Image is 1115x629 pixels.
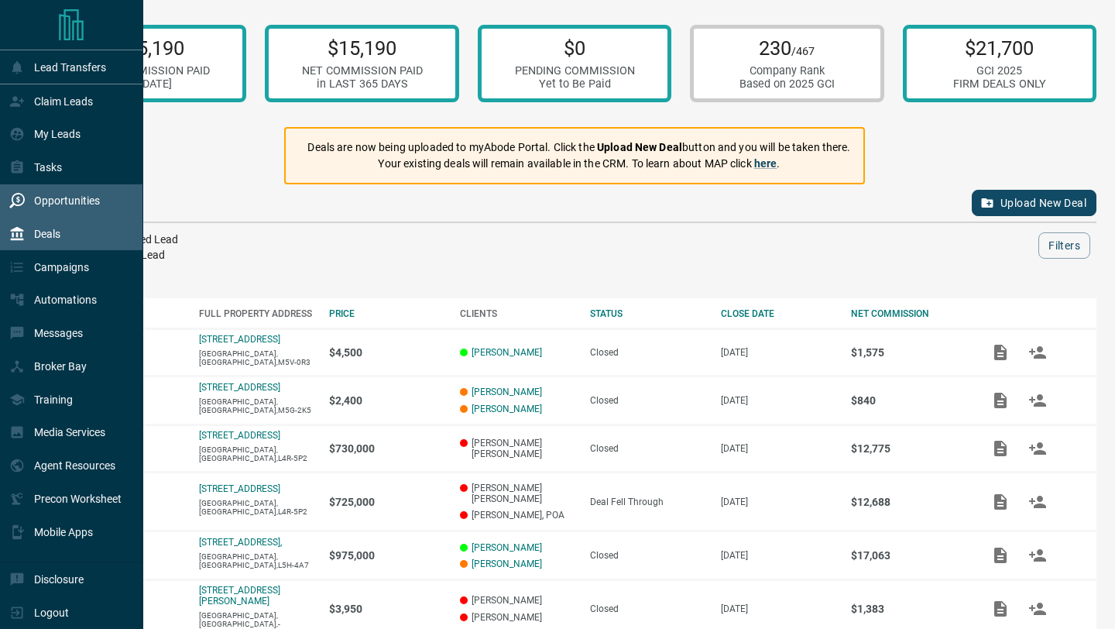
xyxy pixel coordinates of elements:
p: 230 [739,36,835,60]
p: $15,190 [302,36,423,60]
a: [STREET_ADDRESS] [199,382,280,393]
div: PENDING COMMISSION [515,64,635,77]
p: $730,000 [329,442,444,455]
span: Add / View Documents [982,394,1019,405]
span: Match Clients [1019,346,1056,357]
div: Yet to Be Paid [515,77,635,91]
div: GCI 2025 [953,64,1046,77]
p: $3,950 [329,603,444,615]
span: Match Clients [1019,603,1056,614]
p: $21,700 [953,36,1046,60]
p: $725,000 [329,496,444,508]
p: [GEOGRAPHIC_DATA],[GEOGRAPHIC_DATA],M5V-0R3 [199,349,314,366]
div: Closed [590,443,705,454]
p: $15,190 [89,36,210,60]
p: $1,575 [851,346,966,359]
p: [DATE] [721,550,836,561]
div: PRICE [329,308,444,319]
div: CLOSE DATE [721,308,836,319]
p: $12,688 [851,496,966,508]
span: Match Clients [1019,394,1056,405]
p: [DATE] [721,497,836,507]
p: $0 [515,36,635,60]
span: Match Clients [1019,442,1056,453]
a: [PERSON_NAME] [472,559,542,569]
div: NET COMMISSION [851,308,966,319]
p: [DATE] [721,603,836,614]
p: Deals are now being uploaded to myAbode Portal. Click the button and you will be taken there. [307,139,850,156]
p: [PERSON_NAME] [PERSON_NAME] [460,483,575,504]
div: Company Rank [739,64,835,77]
p: [GEOGRAPHIC_DATA],[GEOGRAPHIC_DATA],L4R-5P2 [199,499,314,516]
p: [PERSON_NAME] [460,595,575,606]
p: [PERSON_NAME] [460,612,575,623]
p: $2,400 [329,394,444,407]
a: [PERSON_NAME] [472,542,542,553]
div: in [DATE] [89,77,210,91]
div: NET COMMISSION PAID [89,64,210,77]
div: Closed [590,347,705,358]
a: [STREET_ADDRESS][PERSON_NAME] [199,585,280,607]
a: [STREET_ADDRESS] [199,334,280,345]
span: Add / View Documents [982,442,1019,453]
a: [STREET_ADDRESS] [199,483,280,494]
strong: Upload New Deal [597,141,682,153]
div: Closed [590,603,705,614]
p: [GEOGRAPHIC_DATA],[GEOGRAPHIC_DATA],M5G-2K5 [199,397,314,414]
div: in LAST 365 DAYS [302,77,423,91]
div: Based on 2025 GCI [739,77,835,91]
span: Match Clients [1019,549,1056,560]
p: $975,000 [329,549,444,562]
span: Add / View Documents [982,603,1019,614]
a: [PERSON_NAME] [472,347,542,358]
p: Your existing deals will remain available in the CRM. To learn about MAP click . [307,156,850,172]
div: CLIENTS [460,308,575,319]
span: Add / View Documents [982,549,1019,560]
p: $12,775 [851,442,966,455]
button: Upload New Deal [972,190,1096,216]
a: [PERSON_NAME] [472,404,542,414]
div: FULL PROPERTY ADDRESS [199,308,314,319]
p: $840 [851,394,966,407]
div: STATUS [590,308,705,319]
span: /467 [791,45,815,58]
a: [STREET_ADDRESS] [199,430,280,441]
p: $17,063 [851,549,966,562]
p: [GEOGRAPHIC_DATA],[GEOGRAPHIC_DATA],L5H-4A7 [199,552,314,569]
div: Closed [590,395,705,406]
p: [GEOGRAPHIC_DATA],[GEOGRAPHIC_DATA],L4R-5P2 [199,445,314,462]
p: $4,500 [329,346,444,359]
div: Closed [590,550,705,561]
p: [DATE] [721,347,836,358]
p: [DATE] [721,443,836,454]
span: Add / View Documents [982,346,1019,357]
p: $1,383 [851,603,966,615]
div: FIRM DEALS ONLY [953,77,1046,91]
p: [PERSON_NAME] [PERSON_NAME] [460,438,575,459]
div: NET COMMISSION PAID [302,64,423,77]
div: Deal Fell Through [590,497,705,507]
p: [DATE] [721,395,836,406]
span: Add / View Documents [982,496,1019,507]
button: Filters [1038,232,1090,259]
a: here [754,157,777,170]
a: [STREET_ADDRESS], [199,537,282,548]
p: [PERSON_NAME], POA [460,510,575,521]
a: [PERSON_NAME] [472,387,542,397]
p: [GEOGRAPHIC_DATA],[GEOGRAPHIC_DATA],- [199,611,314,628]
span: Match Clients [1019,496,1056,507]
